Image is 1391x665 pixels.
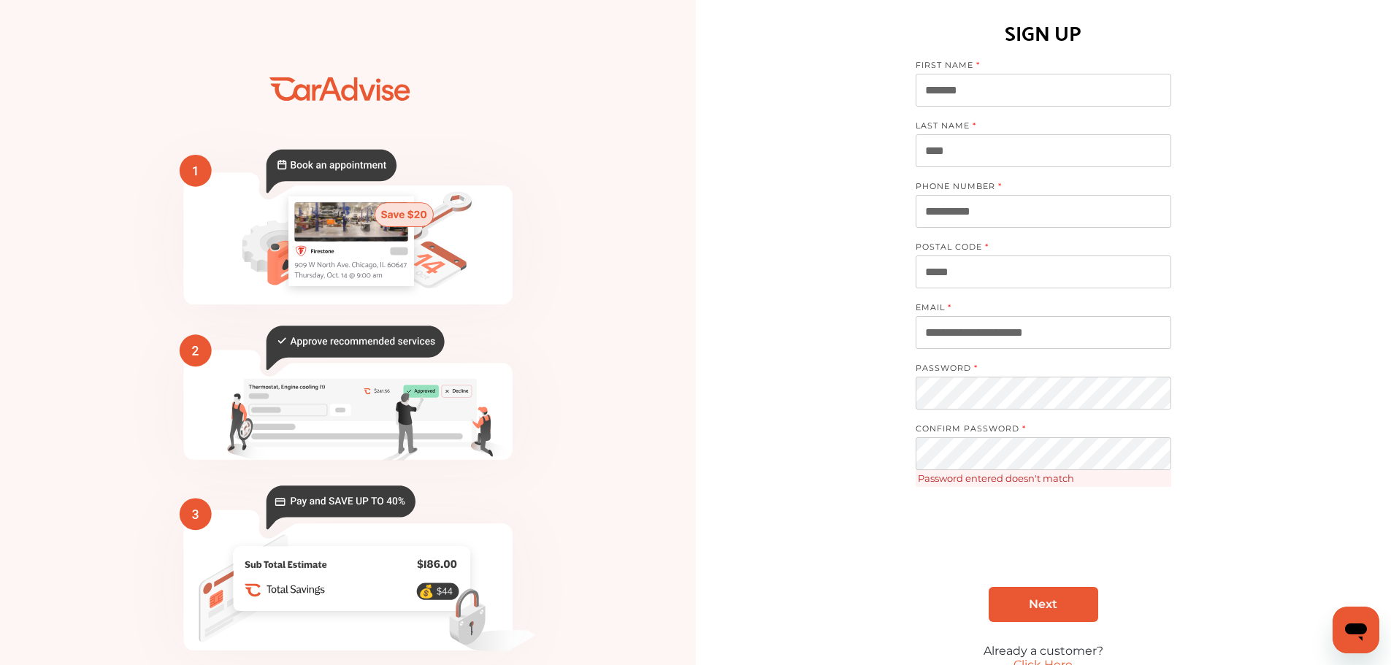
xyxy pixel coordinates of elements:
label: EMAIL [916,302,1157,316]
iframe: Button to launch messaging window [1333,607,1379,653]
label: CONFIRM PASSWORD [916,423,1157,437]
text: 💰 [418,584,434,599]
iframe: reCAPTCHA [932,519,1154,576]
h1: SIGN UP [1005,14,1081,49]
label: LAST NAME [916,120,1157,134]
span: Password entered doesn't match [916,470,1171,487]
label: FIRST NAME [916,60,1157,74]
div: Already a customer? [916,644,1171,658]
label: POSTAL CODE [916,242,1157,255]
label: PASSWORD [916,363,1157,377]
a: Next [989,587,1098,622]
span: Next [1029,597,1057,611]
label: PHONE NUMBER [916,181,1157,195]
